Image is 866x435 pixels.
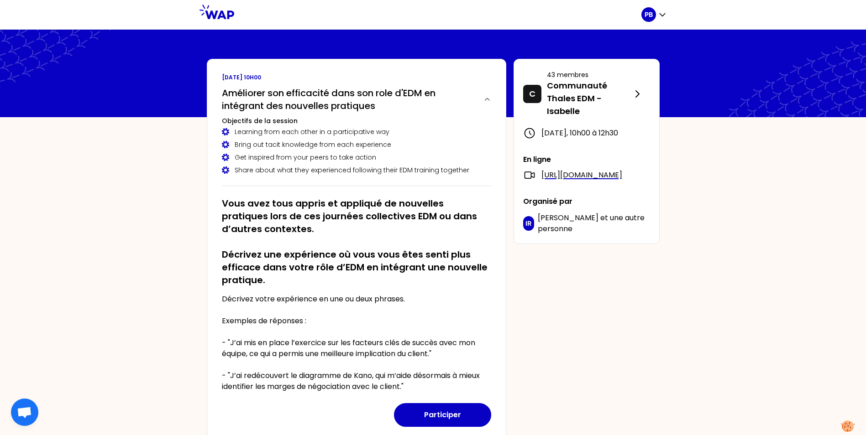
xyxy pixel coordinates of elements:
[222,127,491,136] div: Learning from each other in a participative way
[222,153,491,162] div: Get inspired from your peers to take action
[523,154,650,165] p: En ligne
[222,294,491,392] p: Décrivez votre expérience en une ou deux phrases. Exemples de réponses : - "J’ai mis en place l’e...
[529,88,535,100] p: C
[547,79,632,118] p: Communauté Thales EDM - Isabelle
[222,166,491,175] div: Share about what they experienced following their EDM training together
[222,116,491,125] h3: Objectifs de la session
[641,7,667,22] button: PB
[538,212,598,223] span: [PERSON_NAME]
[11,399,38,426] div: Ouvrir le chat
[394,403,491,427] button: Participer
[222,87,476,112] h2: Améliorer son efficacité dans son role d'EDM en intégrant des nouvelles pratiques
[222,87,491,112] button: Améliorer son efficacité dans son role d'EDM en intégrant des nouvelles pratiques
[523,127,650,140] div: [DATE] , 10h00 à 12h30
[538,212,645,234] span: une autre personne
[222,140,491,149] div: Bring out tacit knowledge from each experience
[222,197,491,286] h2: Vous avez tous appris et appliqué de nouvelles pratiques lors de ces journées collectives EDM ou ...
[538,212,650,234] p: et
[525,219,531,228] p: IR
[222,74,491,81] p: [DATE] 10h00
[645,10,653,19] p: PB
[541,170,622,181] a: [URL][DOMAIN_NAME]
[523,196,650,207] p: Organisé par
[547,70,632,79] p: 43 membres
